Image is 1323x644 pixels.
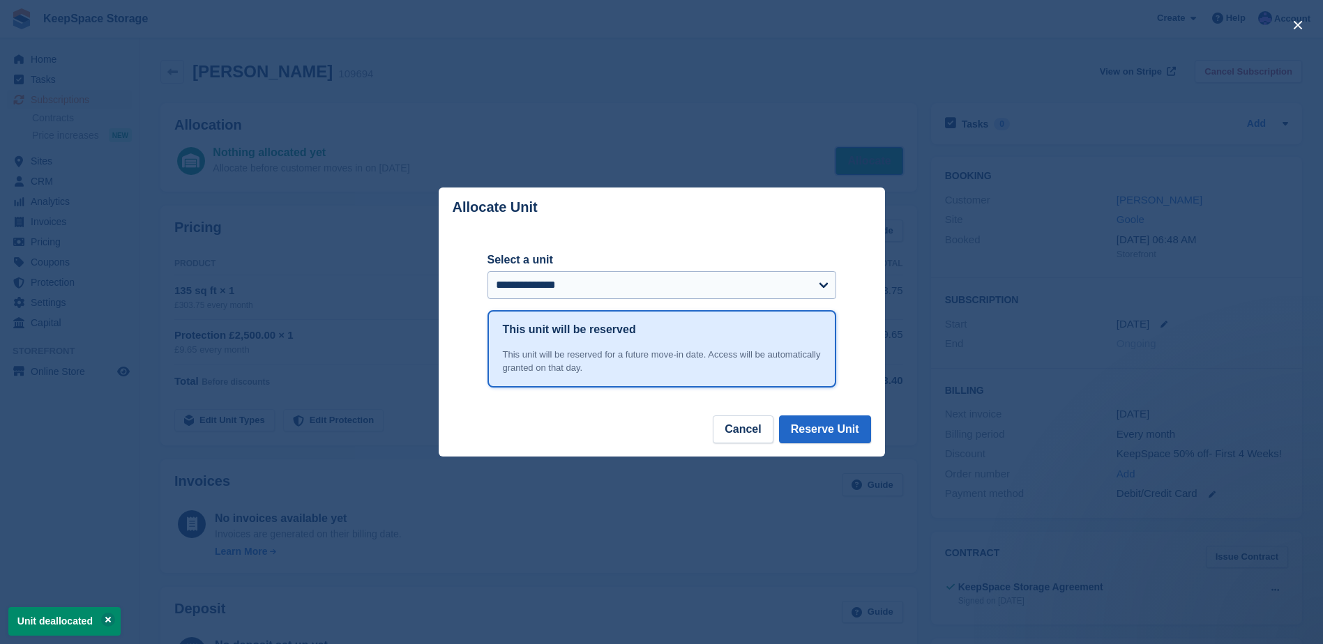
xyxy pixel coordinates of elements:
button: Cancel [713,415,773,443]
p: Allocate Unit [453,199,538,215]
p: Unit deallocated [8,607,121,636]
label: Select a unit [487,252,836,268]
div: This unit will be reserved for a future move-in date. Access will be automatically granted on tha... [503,348,821,375]
button: close [1287,14,1309,36]
button: Reserve Unit [779,415,871,443]
h1: This unit will be reserved [503,321,636,338]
